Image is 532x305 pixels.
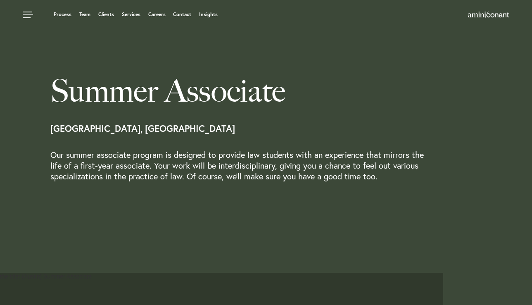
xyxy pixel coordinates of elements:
a: Services [122,12,140,17]
strong: [GEOGRAPHIC_DATA], [GEOGRAPHIC_DATA] [50,122,235,134]
a: Team [79,12,90,17]
a: Careers [148,12,166,17]
a: Home [468,12,509,19]
h1: Summer Associate [50,74,288,107]
a: Clients [98,12,114,17]
img: Amini & Conant [468,12,509,18]
p: Our summer associate program is designed to provide law students with an experience that mirrors ... [50,150,431,198]
a: Contact [173,12,191,17]
a: Process [54,12,71,17]
a: Insights [199,12,218,17]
